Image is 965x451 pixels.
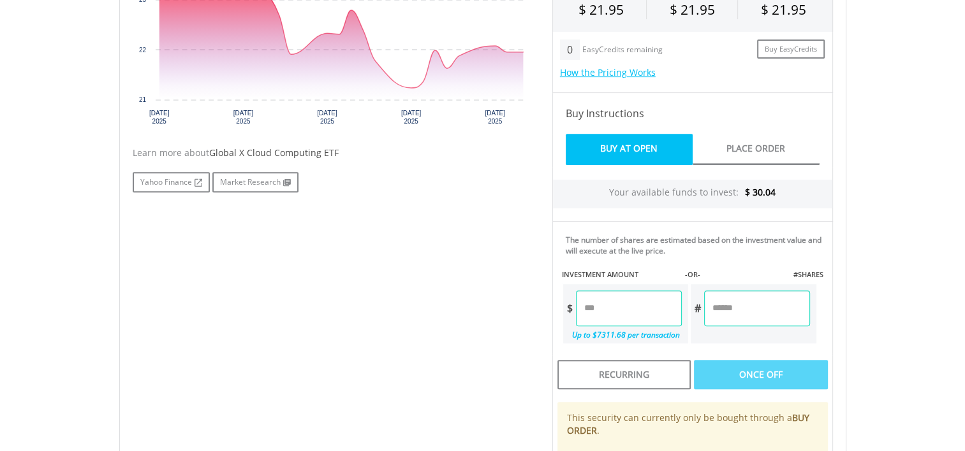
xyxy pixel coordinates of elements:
text: [DATE] 2025 [485,110,505,125]
text: 21 [138,96,146,103]
div: Your available funds to invest: [553,180,832,208]
div: $ [563,290,576,326]
text: [DATE] 2025 [233,110,253,125]
b: BUY ORDER [567,412,809,436]
span: Global X Cloud Computing ETF [209,147,339,159]
a: Yahoo Finance [133,172,210,192]
div: Recurring [557,360,691,389]
div: The number of shares are estimated based on the investment value and will execute at the live price. [566,234,827,256]
a: Place Order [693,134,820,165]
span: $ 30.04 [745,186,776,198]
text: [DATE] 2025 [317,110,337,125]
div: EasyCredits remaining [582,45,663,56]
a: How the Pricing Works [560,66,656,78]
a: Buy At Open [566,134,693,165]
span: $ 21.95 [669,1,714,18]
div: Up to $7311.68 per transaction [563,326,682,343]
text: [DATE] 2025 [149,110,169,125]
label: INVESTMENT AMOUNT [562,269,638,280]
a: Market Research [212,172,298,192]
div: Once Off [694,360,827,389]
text: [DATE] 2025 [401,110,421,125]
span: $ 21.95 [761,1,806,18]
span: $ 21.95 [578,1,624,18]
label: #SHARES [793,269,823,280]
div: Learn more about [133,147,533,159]
a: Buy EasyCredits [757,39,825,59]
div: 0 [560,39,580,60]
text: 22 [138,47,146,54]
h4: Buy Instructions [566,106,820,121]
div: # [691,290,704,326]
label: -OR- [684,269,700,280]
